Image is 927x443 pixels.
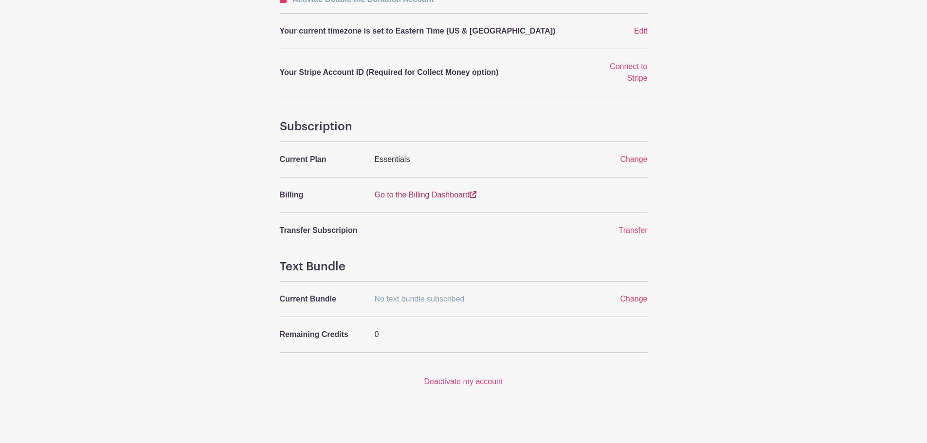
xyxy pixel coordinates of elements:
p: Current Bundle [280,293,363,305]
a: Go to the Billing Dashboard [375,191,477,199]
a: Change [620,295,647,303]
p: Remaining Credits [280,329,363,340]
p: Your Stripe Account ID (Required for Collect Money option) [280,67,584,78]
div: 0 [369,329,590,340]
p: Billing [280,189,363,201]
h4: Subscription [280,120,648,134]
p: Your current timezone is set to Eastern Time (US & [GEOGRAPHIC_DATA]) [280,25,584,37]
a: Deactivate my account [424,377,503,386]
p: Transfer Subscripion [280,225,363,236]
div: Essentials [369,154,590,165]
a: Edit [634,27,648,35]
a: Connect to Stripe [610,62,647,82]
p: Current Plan [280,154,363,165]
a: Change [620,155,647,163]
span: No text bundle subscribed [375,295,465,303]
a: Transfer [619,226,648,234]
h4: Text Bundle [280,260,648,274]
